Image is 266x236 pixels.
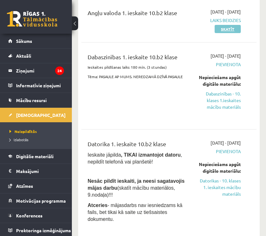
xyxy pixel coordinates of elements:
a: Motivācijas programma [8,193,64,208]
a: Aktuāli [8,49,64,63]
a: Rīgas 1. Tālmācības vidusskola [7,11,57,27]
a: Dabaszinības - 10. klases 1.ieskaites mācību materiāls [196,90,241,110]
span: [DATE] - [DATE] [211,53,241,59]
span: (skatīt mācību materiālos, 9.nodaļa)!!! [88,185,175,198]
a: Skatīt [215,25,241,33]
span: Nesāc pildīt ieskaiti, ja neesi sagatavojis mājas darbu [88,178,185,191]
a: Informatīvie ziņojumi [8,78,64,93]
span: [DATE] - [DATE] [211,9,241,15]
div: Dabaszinības 1. ieskaite 10.b2 klase [88,53,187,64]
a: Maksājumi [8,164,64,178]
i: 24 [55,66,64,75]
span: Neizpildītās [9,129,37,134]
span: Pievienota [196,61,241,68]
a: Mācību resursi [8,93,64,107]
div: Nepieciešams apgūt digitālo materiālu: [196,74,241,87]
span: Proktoringa izmēģinājums [16,227,71,233]
legend: Maksājumi [16,164,64,178]
span: Mācību resursi [16,97,47,103]
a: Sākums [8,34,64,48]
b: Atceries [88,203,107,208]
span: Ieskaite jāpilda , nepildīt telefonā vai planšetē! [88,152,182,164]
span: Atzīmes [16,183,33,189]
a: Ziņojumi24 [8,63,64,78]
a: Izlabotās [9,137,66,142]
p: Ieskaites pildīšanas laiks 180 min. (3 stundas) [88,64,187,70]
b: , TIKAI izmantojot datoru [121,152,181,158]
div: Datorika 1. ieskaite 10.b2 klase [88,140,187,151]
p: Tēma: PASAULE AP MUMS. NEREDZAMĀ DZĪVĀ PASAULE [88,74,187,79]
a: [DEMOGRAPHIC_DATA] [8,108,64,122]
a: Konferences [8,208,64,223]
span: [DATE] - [DATE] [211,140,241,146]
a: Neizpildītās [9,129,66,134]
div: Angļu valoda 1. ieskaite 10.b2 klase [88,9,187,20]
a: Datorikas - 10. klases 1. ieskaites mācību materiāls [196,177,241,197]
span: Sākums [16,38,32,44]
span: Pievienota [196,148,241,155]
a: Digitālie materiāli [8,149,64,164]
span: Motivācijas programma [16,198,66,204]
span: Konferences [16,213,43,218]
span: Izlabotās [9,137,28,142]
span: Digitālie materiāli [16,153,54,159]
div: Nepieciešams apgūt digitālo materiālu: [196,161,241,174]
span: Aktuāli [16,53,31,59]
span: - mājasdarbs nav iesniedzams kā fails, bet tikai kā saite uz tiešsaistes dokumentu. [88,203,182,222]
legend: Informatīvie ziņojumi [16,78,64,93]
span: Laiks beidzies [196,17,241,24]
span: [DEMOGRAPHIC_DATA] [16,112,66,118]
a: Atzīmes [8,179,64,193]
legend: Ziņojumi [16,63,64,78]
